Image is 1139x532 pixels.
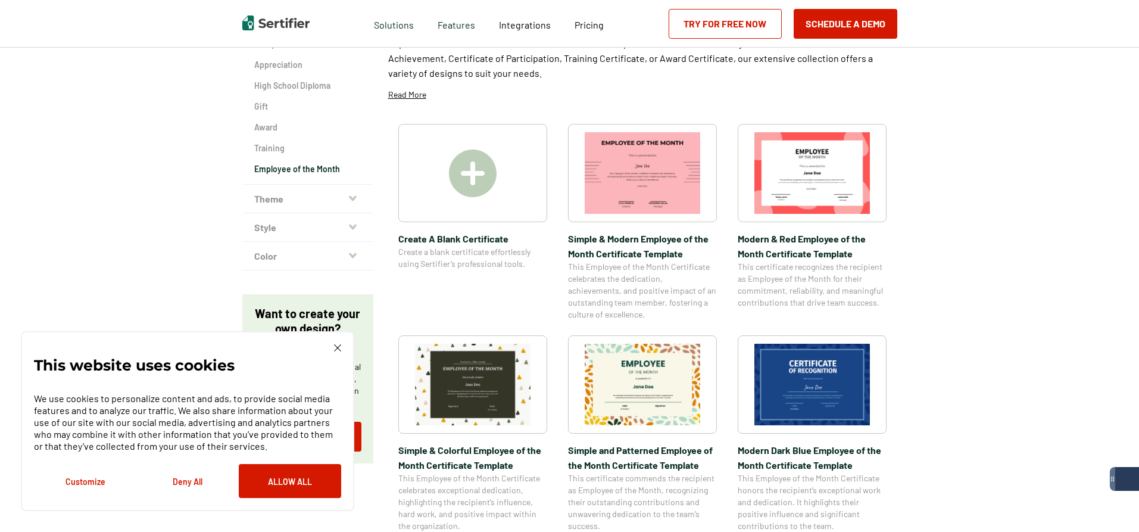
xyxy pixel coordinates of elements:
span: This Employee of the Month Certificate celebrates the dedication, achievements, and positive impa... [568,261,717,321]
img: Simple & Colorful Employee of the Month Certificate Template [415,344,531,425]
span: Modern Dark Blue Employee of the Month Certificate Template [738,443,887,472]
a: Appreciation [254,59,361,71]
span: This certificate recognizes the recipient as Employee of the Month for their commitment, reliabil... [738,261,887,309]
p: Read More [388,89,426,101]
img: Simple and Patterned Employee of the Month Certificate Template [585,344,700,425]
a: Gift [254,101,361,113]
a: Simple & Modern Employee of the Month Certificate TemplateSimple & Modern Employee of the Month C... [568,124,717,321]
img: Create A Blank Certificate [449,150,497,197]
iframe: Chat Widget [1079,475,1139,532]
a: Modern & Red Employee of the Month Certificate TemplateModern & Red Employee of the Month Certifi... [738,124,887,321]
span: Pricing [575,19,604,30]
span: This certificate commends the recipient as Employee of the Month, recognizing their outstanding c... [568,472,717,532]
a: Integrations [499,16,551,31]
span: Solutions [374,16,414,31]
p: Explore a wide selection of customizable certificate templates at Sertifier. Whether you need a C... [388,36,897,80]
button: Schedule a Demo [794,9,897,39]
span: This Employee of the Month Certificate celebrates exceptional dedication, highlighting the recipi... [398,472,547,532]
img: Sertifier | Digital Credentialing Platform [242,15,310,30]
a: Simple & Colorful Employee of the Month Certificate TemplateSimple & Colorful Employee of the Mon... [398,335,547,532]
p: This website uses cookies [34,359,235,371]
span: Simple and Patterned Employee of the Month Certificate Template [568,443,717,472]
button: Style [242,213,373,242]
span: This Employee of the Month Certificate honors the recipient’s exceptional work and dedication. It... [738,472,887,532]
span: Simple & Colorful Employee of the Month Certificate Template [398,443,547,472]
p: We use cookies to personalize content and ads, to provide social media features and to analyze ou... [34,393,341,452]
a: Training [254,142,361,154]
a: Pricing [575,16,604,31]
img: Modern & Red Employee of the Month Certificate Template [754,132,870,214]
button: Customize [34,464,136,498]
a: Employee of the Month [254,163,361,175]
span: Integrations [499,19,551,30]
span: Create a blank certificate effortlessly using Sertifier’s professional tools. [398,246,547,270]
a: High School Diploma [254,80,361,92]
span: Create A Blank Certificate [398,231,547,246]
button: Allow All [239,464,341,498]
a: Modern Dark Blue Employee of the Month Certificate TemplateModern Dark Blue Employee of the Month... [738,335,887,532]
button: Color [242,242,373,270]
img: Simple & Modern Employee of the Month Certificate Template [585,132,700,214]
span: Simple & Modern Employee of the Month Certificate Template [568,231,717,261]
button: Theme [242,185,373,213]
a: Simple and Patterned Employee of the Month Certificate TemplateSimple and Patterned Employee of t... [568,335,717,532]
img: Cookie Popup Close [334,344,341,351]
span: Modern & Red Employee of the Month Certificate Template [738,231,887,261]
a: Try for Free Now [669,9,782,39]
img: Modern Dark Blue Employee of the Month Certificate Template [754,344,870,425]
span: Features [438,16,475,31]
a: Award [254,122,361,133]
button: Deny All [136,464,239,498]
p: Want to create your own design? [254,306,361,336]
